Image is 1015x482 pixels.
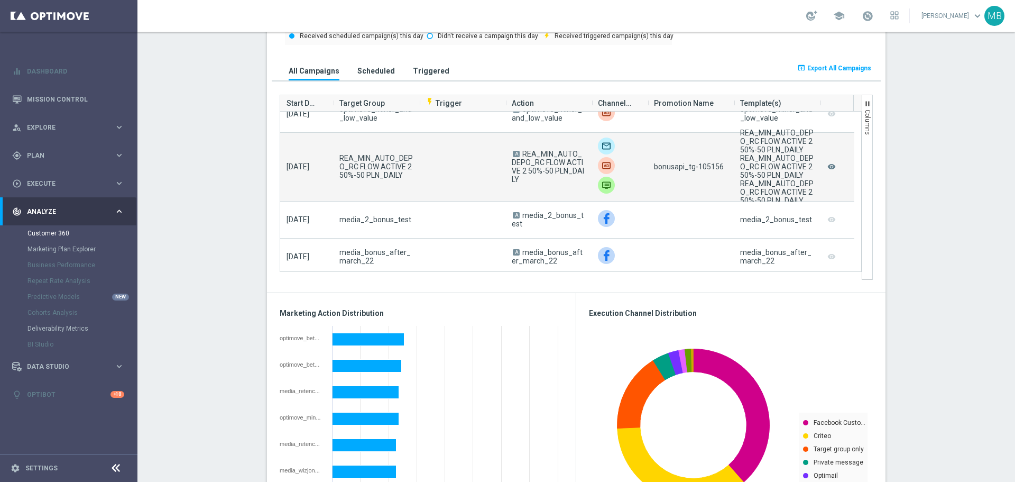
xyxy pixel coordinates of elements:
i: open_in_browser [797,63,806,72]
span: keyboard_arrow_down [972,10,983,22]
span: [DATE] [287,110,309,118]
div: Repeat Rate Analysis [27,273,136,289]
span: Export All Campaigns [807,65,871,72]
div: Explore [12,123,114,132]
a: Mission Control [27,85,124,113]
div: REA_MIN_AUTO_DEPO_RC FLOW ACTIVE 2 50%-50 PLN_DAILY [740,129,814,154]
i: keyboard_arrow_right [114,150,124,160]
button: gps_fixed Plan keyboard_arrow_right [12,151,125,160]
i: gps_fixed [12,151,22,160]
span: Target Group [339,93,385,114]
div: Mission Control [12,85,124,113]
h3: Scheduled [357,66,395,76]
a: Marketing Plan Explorer [27,245,110,253]
div: optimove_minor_and_low_value [740,105,814,122]
div: Business Performance [27,257,136,273]
span: [DATE] [287,162,309,171]
i: flash_on [426,97,434,106]
span: REA_MIN_AUTO_DEPO_RC FLOW ACTIVE 2 50%-50 PLN_DAILY [512,150,584,184]
div: Predictive Models [27,289,136,305]
text: Criteo [814,432,831,440]
span: [DATE] [287,252,309,261]
button: lightbulb Optibot +10 [12,390,125,399]
div: NEW [112,294,129,301]
i: keyboard_arrow_right [114,122,124,132]
a: Optibot [27,380,110,408]
button: person_search Explore keyboard_arrow_right [12,123,125,132]
div: media_retencja_1_14_ZG [280,441,325,447]
div: BI Studio [27,337,136,352]
div: Analyze [12,207,114,216]
div: Deliverability Metrics [27,321,136,337]
div: MB [984,6,1004,26]
div: Customer 360 [27,225,136,241]
i: play_circle_outline [12,179,22,188]
h3: All Campaigns [289,66,339,76]
button: Mission Control [12,95,125,104]
div: Plan [12,151,114,160]
button: open_in_browser Export All Campaigns [796,61,873,76]
img: Private message [598,177,615,194]
span: Template(s) [740,93,781,114]
span: Execute [27,180,114,187]
text: Didn't receive a campaign this day [438,32,538,40]
div: optimove_minor_and_low_value [280,414,325,421]
i: keyboard_arrow_right [114,178,124,188]
div: Cohorts Analysis [27,305,136,321]
div: optimove_bet_14D_and_reg_30D [280,361,325,368]
span: Data Studio [27,363,114,370]
a: Customer 360 [27,229,110,238]
span: Channel(s) [598,93,633,114]
h3: Marketing Action Distribution [280,308,563,318]
img: Optimail [598,138,615,154]
div: Pop-up [598,157,615,174]
span: media_bonus_after_march_22 [339,248,413,265]
div: REA_MIN_AUTO_DEPO_RC FLOW ACTIVE 2 50%-50 PLN_DAILY [740,179,814,205]
span: optimove_minor_and_low_value [339,105,413,122]
text: Optimail [814,472,838,479]
i: track_changes [12,207,22,216]
div: Marketing Plan Explorer [27,241,136,257]
h3: Triggered [413,66,449,76]
button: equalizer Dashboard [12,67,125,76]
span: A [513,249,520,256]
button: Scheduled [355,61,398,80]
span: media_bonus_after_march_22 [512,248,583,265]
span: A [513,212,520,219]
span: media_2_bonus_test [339,215,411,224]
img: Facebook Custom Audience [598,247,615,264]
div: media_bonus_after_march_22 [740,248,814,265]
span: Columns [864,110,871,135]
span: REA_MIN_AUTO_DEPO_RC FLOW ACTIVE 2 50%-50 PLN_DAILY [339,154,413,179]
div: +10 [110,391,124,398]
img: Facebook Custom Audience [598,210,615,227]
text: Received triggered campaign(s) this day [555,32,673,40]
button: Data Studio keyboard_arrow_right [12,362,125,371]
div: Data Studio [12,362,114,371]
span: A [513,151,520,157]
div: optimove_bet_1D_plus [280,335,325,341]
button: play_circle_outline Execute keyboard_arrow_right [12,179,125,188]
span: Trigger [426,99,462,107]
h3: Execution Channel Distribution [589,308,873,318]
text: Private message [814,459,863,466]
span: bonusapi_tg-105156 [654,162,724,171]
i: keyboard_arrow_right [114,206,124,216]
span: media_2_bonus_test [512,211,584,228]
i: equalizer [12,67,22,76]
div: Optibot [12,380,124,408]
text: Target group only [814,445,864,453]
span: Action [512,93,534,114]
span: Plan [27,152,114,159]
button: Triggered [410,61,452,80]
span: [DATE] [287,215,309,224]
div: media_retencja_1_14 [280,388,325,394]
i: remove_red_eye [826,160,837,174]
